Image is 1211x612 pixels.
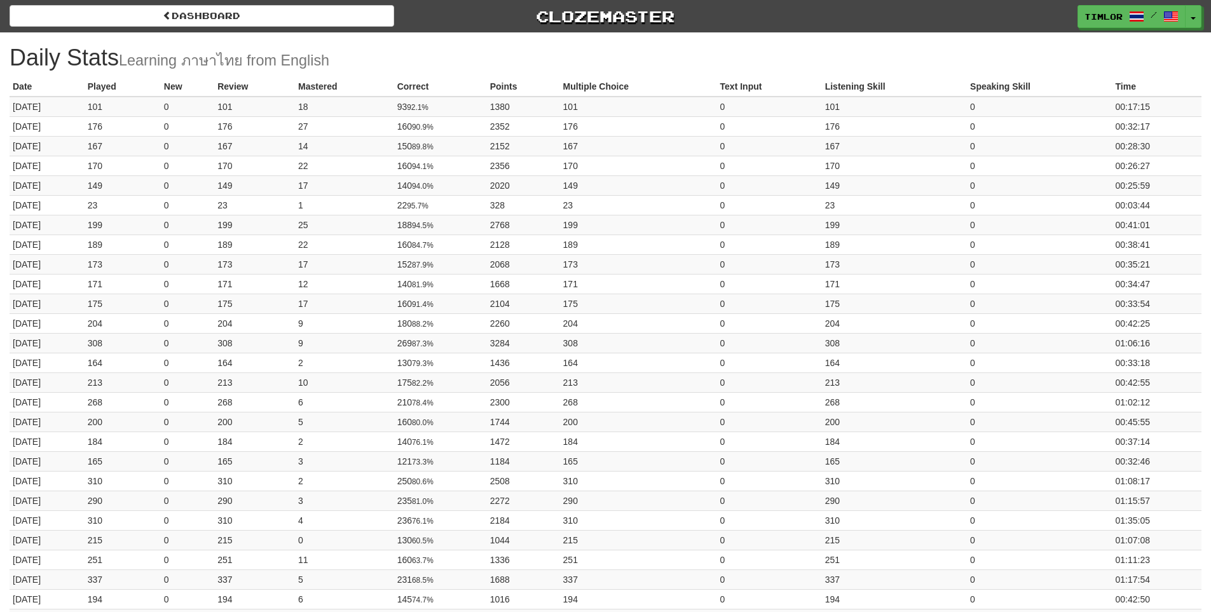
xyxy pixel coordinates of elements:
td: 130 [394,353,487,372]
small: 89.8% [412,142,434,151]
td: 164 [560,353,717,372]
th: New [161,77,214,97]
td: 00:42:25 [1112,313,1202,333]
td: 152 [394,254,487,274]
td: 00:03:44 [1112,195,1202,215]
td: 199 [560,215,717,235]
td: 2068 [487,254,560,274]
td: 0 [717,136,822,156]
td: 23 [214,195,295,215]
td: 00:28:30 [1112,136,1202,156]
td: 0 [717,195,822,215]
td: 25 [295,215,394,235]
td: [DATE] [10,215,85,235]
td: 2152 [487,136,560,156]
small: 95.7% [407,201,428,210]
td: 6 [295,392,394,412]
td: 149 [214,175,295,195]
td: [DATE] [10,195,85,215]
th: Review [214,77,295,97]
td: 149 [822,175,967,195]
td: 204 [822,313,967,333]
td: 171 [214,274,295,294]
td: 200 [560,412,717,432]
small: 92.1% [407,103,428,112]
td: 1472 [487,432,560,451]
td: 00:34:47 [1112,274,1202,294]
td: 290 [560,491,717,510]
td: 213 [85,372,161,392]
td: 189 [560,235,717,254]
td: 204 [560,313,717,333]
small: 87.9% [412,261,434,269]
td: 1 [295,195,394,215]
td: 164 [85,353,161,372]
td: 18 [295,97,394,117]
td: 2184 [487,510,560,530]
td: 0 [967,274,1112,294]
td: 2128 [487,235,560,254]
small: Learning ภาษาไทย from English [119,52,329,69]
td: 0 [967,432,1112,451]
td: 0 [967,333,1112,353]
td: 27 [295,116,394,136]
td: 200 [822,412,967,432]
td: 0 [717,412,822,432]
td: 0 [717,353,822,372]
small: 80.6% [412,477,434,486]
td: 00:38:41 [1112,235,1202,254]
td: 173 [560,254,717,274]
th: Mastered [295,77,394,97]
td: 00:33:18 [1112,353,1202,372]
td: 17 [295,294,394,313]
td: 0 [161,195,214,215]
td: [DATE] [10,156,85,175]
td: 9 [295,333,394,353]
td: 160 [394,294,487,313]
td: 12 [295,274,394,294]
td: 0 [717,274,822,294]
td: 00:35:21 [1112,254,1202,274]
td: 3 [295,491,394,510]
td: 00:17:15 [1112,97,1202,117]
td: 0 [161,432,214,451]
small: 81.0% [412,497,434,506]
td: 308 [214,333,295,353]
td: 2104 [487,294,560,313]
td: 140 [394,432,487,451]
td: 00:25:59 [1112,175,1202,195]
td: 200 [214,412,295,432]
td: 310 [560,471,717,491]
td: 17 [295,175,394,195]
td: 9 [295,313,394,333]
td: 175 [822,294,967,313]
td: 2508 [487,471,560,491]
td: 0 [967,451,1112,471]
td: [DATE] [10,372,85,392]
td: 2352 [487,116,560,136]
td: 167 [560,136,717,156]
td: 308 [85,333,161,353]
td: 328 [487,195,560,215]
td: 0 [717,471,822,491]
small: 87.3% [412,339,434,348]
td: 173 [214,254,295,274]
td: 0 [161,353,214,372]
td: 167 [214,136,295,156]
td: 213 [214,372,295,392]
td: 22 [295,235,394,254]
td: [DATE] [10,235,85,254]
td: 0 [717,333,822,353]
td: 167 [85,136,161,156]
td: 310 [214,471,295,491]
td: 0 [161,274,214,294]
td: 1380 [487,97,560,117]
td: 175 [85,294,161,313]
td: [DATE] [10,294,85,313]
td: 0 [967,313,1112,333]
td: 0 [717,294,822,313]
td: 268 [85,392,161,412]
td: 290 [822,491,967,510]
td: 01:02:12 [1112,392,1202,412]
td: 0 [161,235,214,254]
